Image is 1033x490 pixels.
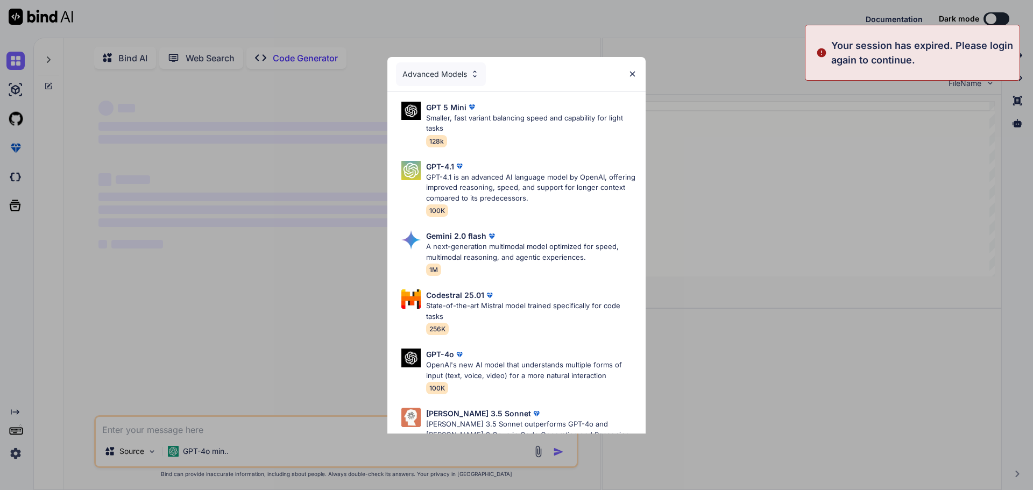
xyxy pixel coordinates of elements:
p: State-of-the-art Mistral model trained specifically for code tasks [426,301,637,322]
p: GPT-4.1 is an advanced AI language model by OpenAI, offering improved reasoning, speed, and suppo... [426,172,637,204]
img: Pick Models [470,69,479,79]
p: GPT 5 Mini [426,102,466,113]
p: A next-generation multimodal model optimized for speed, multimodal reasoning, and agentic experie... [426,242,637,262]
span: 100K [426,204,448,217]
p: GPT-4.1 [426,161,454,172]
img: premium [484,290,495,301]
span: 1M [426,264,441,276]
img: Pick Models [401,230,421,250]
img: Pick Models [401,161,421,180]
p: GPT-4o [426,349,454,360]
p: OpenAI's new AI model that understands multiple forms of input (text, voice, video) for a more na... [426,360,637,381]
img: premium [486,231,497,242]
img: close [628,69,637,79]
img: premium [454,349,465,360]
p: Your session has expired. Please login again to continue. [831,38,1013,67]
img: premium [531,408,542,419]
span: 256K [426,323,449,335]
img: premium [466,102,477,112]
img: Pick Models [401,349,421,367]
img: Pick Models [401,408,421,427]
img: alert [816,38,827,67]
div: Advanced Models [396,62,486,86]
p: [PERSON_NAME] 3.5 Sonnet outperforms GPT-4o and [PERSON_NAME] 3 Opus in Code Generation and Reaso... [426,419,637,440]
span: 100K [426,382,448,394]
p: Gemini 2.0 flash [426,230,486,242]
span: 128k [426,135,447,147]
p: Smaller, fast variant balancing speed and capability for light tasks [426,113,637,134]
img: premium [454,161,465,172]
p: Codestral 25.01 [426,289,484,301]
img: Pick Models [401,289,421,309]
img: Pick Models [401,102,421,120]
p: [PERSON_NAME] 3.5 Sonnet [426,408,531,419]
